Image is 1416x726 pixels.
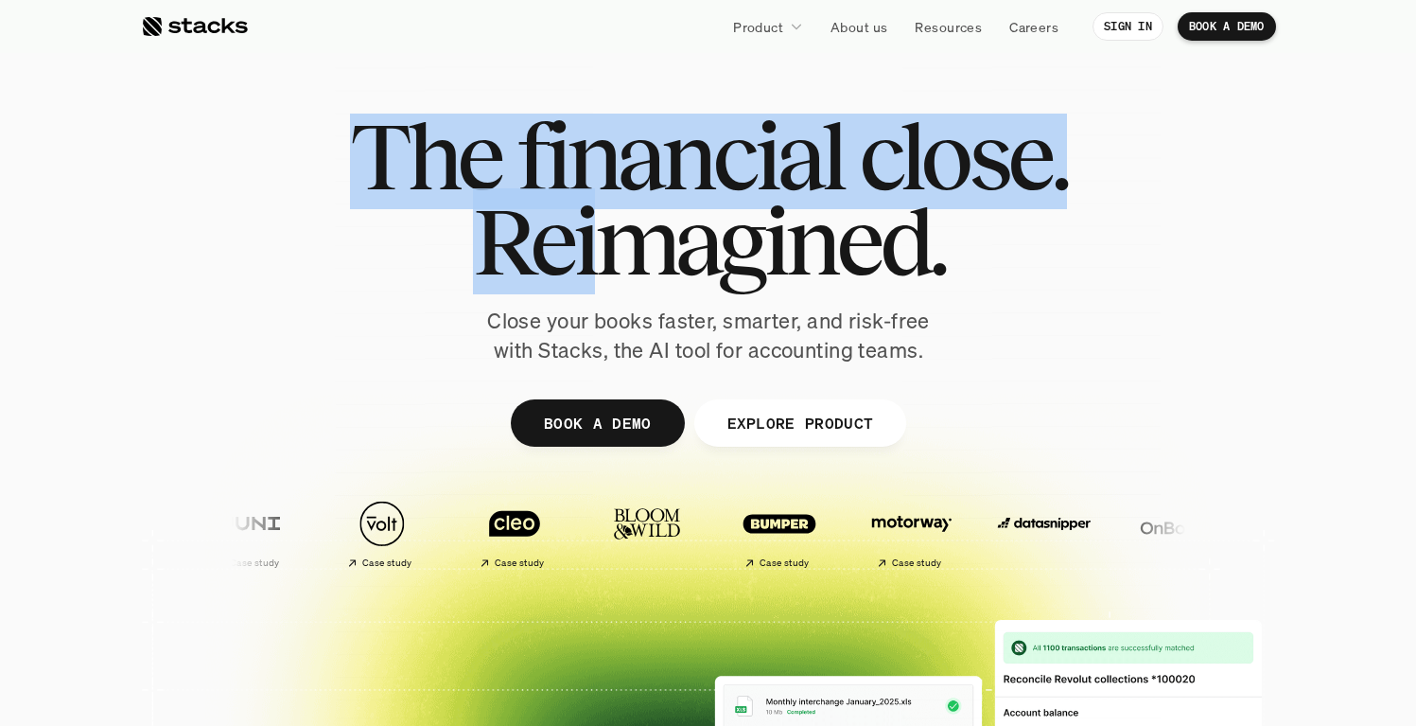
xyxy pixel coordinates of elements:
p: Product [733,17,783,37]
p: BOOK A DEMO [543,409,651,436]
span: close. [859,114,1067,199]
a: SIGN IN [1093,12,1163,41]
h2: Case study [884,558,935,569]
a: BOOK A DEMO [510,399,684,447]
p: About us [830,17,887,37]
h2: Case study [487,558,537,569]
p: EXPLORE PRODUCT [726,409,873,436]
span: financial [516,114,843,199]
h2: Case study [355,558,405,569]
p: Close your books faster, smarter, and risk-free with Stacks, the AI tool for accounting teams. [472,307,945,365]
a: Resources [903,9,993,44]
h2: Case study [222,558,272,569]
span: Reimagined. [472,199,944,284]
a: Careers [998,9,1070,44]
p: BOOK A DEMO [1189,20,1265,33]
h2: Case study [752,558,802,569]
p: Resources [915,17,982,37]
a: Privacy Policy [223,361,306,374]
a: BOOK A DEMO [1178,12,1276,41]
p: Careers [1009,17,1058,37]
a: About us [819,9,899,44]
p: SIGN IN [1104,20,1152,33]
a: Case study [710,490,833,576]
a: Case study [181,490,304,576]
a: Case study [446,490,568,576]
a: Case study [313,490,436,576]
span: The [350,114,500,199]
a: Case study [843,490,966,576]
a: EXPLORE PRODUCT [693,399,906,447]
